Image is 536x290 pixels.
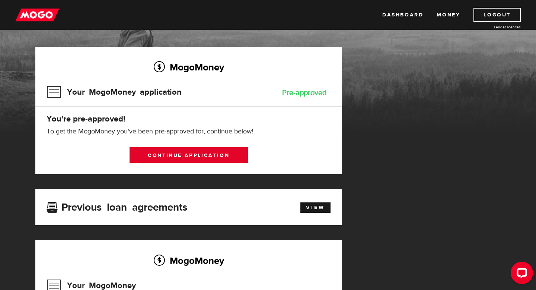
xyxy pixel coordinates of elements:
img: mogo_logo-11ee424be714fa7cbb0f0f49df9e16ec.png [15,8,59,22]
a: Logout [473,8,521,22]
a: Dashboard [382,8,423,22]
a: View [300,202,331,213]
a: Continue application [130,147,248,163]
h3: Previous loan agreements [47,201,187,211]
h2: MogoMoney [47,253,331,268]
div: Pre-approved [282,89,327,97]
iframe: LiveChat chat widget [505,259,536,290]
p: To get the MogoMoney you've been pre-approved for, continue below! [47,127,331,136]
h2: MogoMoney [47,59,331,75]
a: Money [437,8,460,22]
h1: MogoMoney [35,15,501,30]
a: Lender licences [465,24,521,30]
h4: You're pre-approved! [47,114,331,124]
h3: Your MogoMoney application [47,82,182,102]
